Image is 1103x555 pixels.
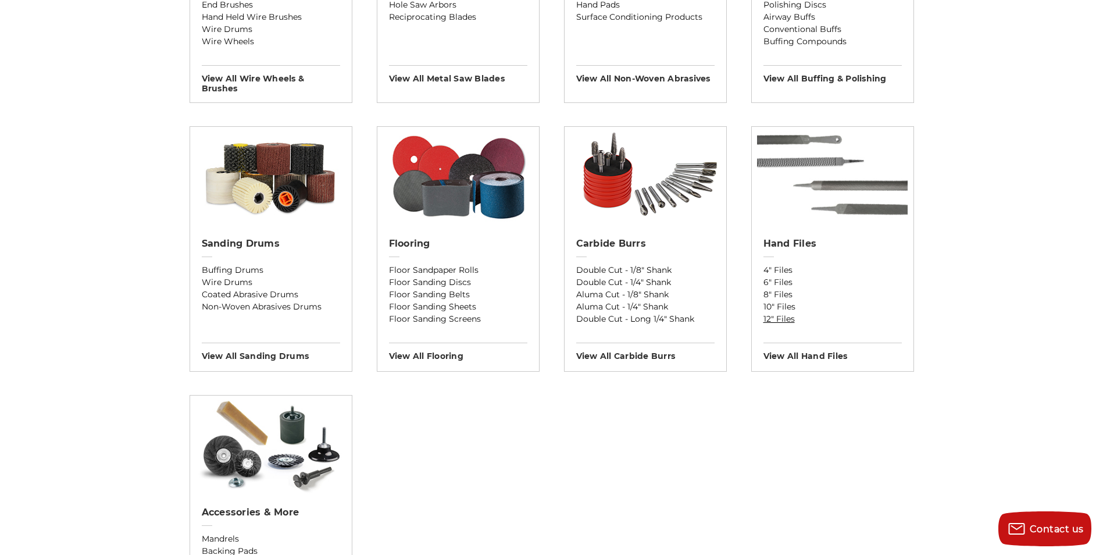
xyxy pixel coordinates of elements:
[389,276,527,289] a: Floor Sanding Discs
[389,238,527,250] h2: Flooring
[389,313,527,325] a: Floor Sanding Screens
[763,238,902,250] h2: Hand Files
[576,238,715,250] h2: Carbide Burrs
[763,23,902,35] a: Conventional Buffs
[195,396,346,494] img: Accessories & More
[383,127,533,226] img: Flooring
[576,301,715,313] a: Aluma Cut - 1/4" Shank
[389,264,527,276] a: Floor Sandpaper Rolls
[576,313,715,325] a: Double Cut - Long 1/4" Shank
[763,35,902,48] a: Buffing Compounds
[757,127,908,226] img: Hand Files
[763,343,902,361] h3: View All hand files
[202,276,340,289] a: Wire Drums
[202,238,340,250] h2: Sanding Drums
[576,65,715,84] h3: View All non-woven abrasives
[763,301,902,313] a: 10" Files
[576,289,715,301] a: Aluma Cut - 1/8" Shank
[202,301,340,313] a: Non-Woven Abrasives Drums
[1030,524,1084,535] span: Contact us
[389,301,527,313] a: Floor Sanding Sheets
[202,23,340,35] a: Wire Drums
[763,289,902,301] a: 8" Files
[998,511,1091,546] button: Contact us
[202,533,340,545] a: Mandrels
[576,11,715,23] a: Surface Conditioning Products
[763,11,902,23] a: Airway Buffs
[202,507,340,518] h2: Accessories & More
[202,35,340,48] a: Wire Wheels
[389,343,527,361] h3: View All flooring
[202,65,340,94] h3: View All wire wheels & brushes
[576,343,715,361] h3: View All carbide burrs
[763,264,902,276] a: 4" Files
[576,264,715,276] a: Double Cut - 1/8" Shank
[389,11,527,23] a: Reciprocating Blades
[202,343,340,361] h3: View All sanding drums
[389,65,527,84] h3: View All metal saw blades
[202,289,340,301] a: Coated Abrasive Drums
[763,313,902,325] a: 12" Files
[202,264,340,276] a: Buffing Drums
[202,11,340,23] a: Hand Held Wire Brushes
[576,276,715,289] a: Double Cut - 1/4" Shank
[190,127,352,226] img: Sanding Drums
[389,289,527,301] a: Floor Sanding Belts
[763,276,902,289] a: 6" Files
[763,65,902,84] h3: View All buffing & polishing
[565,127,726,226] img: Carbide Burrs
